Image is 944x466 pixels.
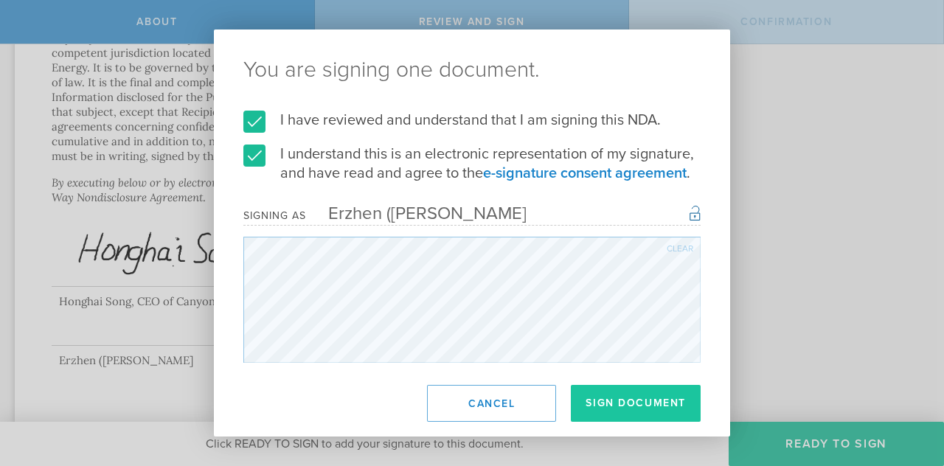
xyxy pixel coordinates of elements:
[243,145,701,183] label: I understand this is an electronic representation of my signature, and have read and agree to the .
[427,385,556,422] button: Cancel
[243,209,306,222] div: Signing as
[243,59,701,81] ng-pluralize: You are signing one document.
[306,203,527,224] div: Erzhen ([PERSON_NAME]
[870,351,944,422] iframe: Chat Widget
[483,164,687,182] a: e-signature consent agreement
[571,385,701,422] button: Sign Document
[243,111,701,130] label: I have reviewed and understand that I am signing this NDA.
